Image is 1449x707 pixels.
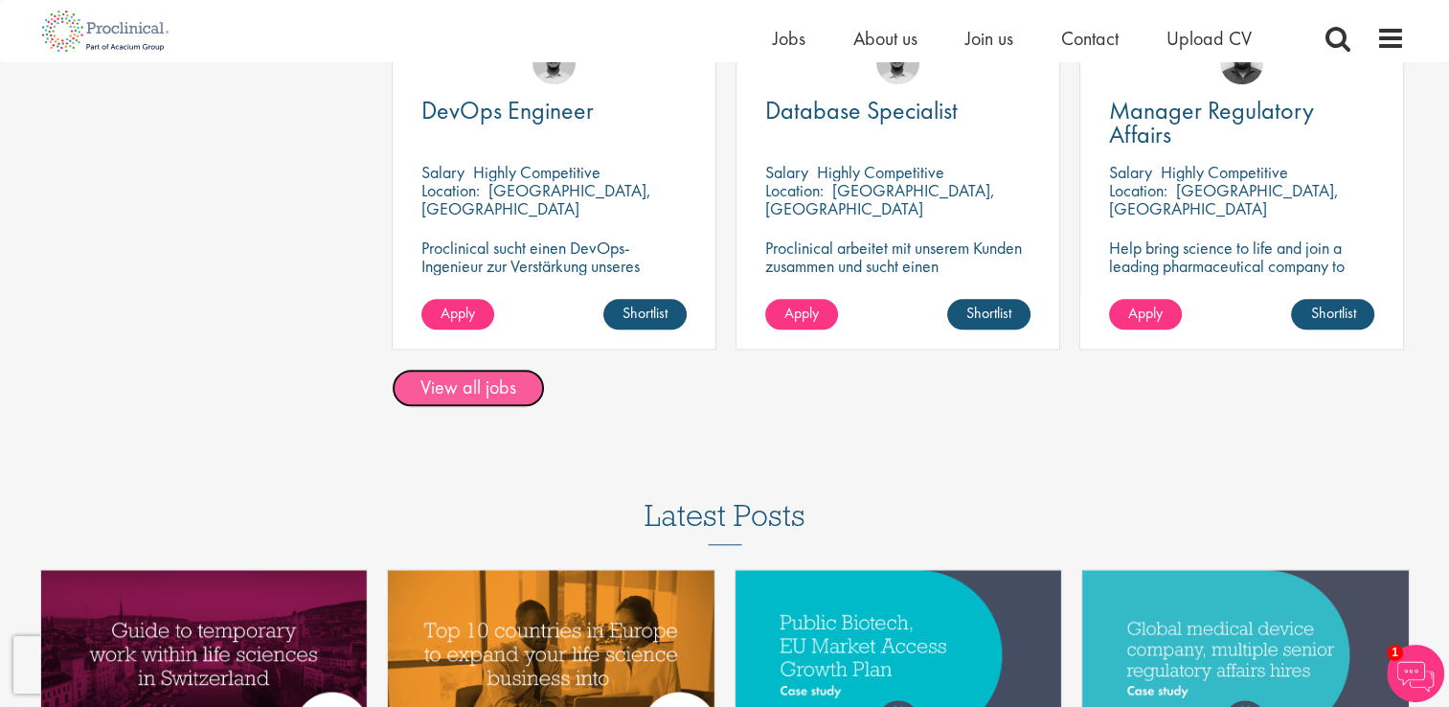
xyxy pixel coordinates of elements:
[13,636,259,694] iframe: reCAPTCHA
[421,94,594,126] span: DevOps Engineer
[421,299,494,330] a: Apply
[1109,161,1152,183] span: Salary
[817,161,944,183] p: Highly Competitive
[392,369,545,407] a: View all jobs
[765,94,958,126] span: Database Specialist
[1161,161,1288,183] p: Highly Competitive
[1166,26,1252,51] a: Upload CV
[532,41,576,84] img: Timothy Deschamps
[421,179,480,201] span: Location:
[1109,179,1339,219] p: [GEOGRAPHIC_DATA], [GEOGRAPHIC_DATA]
[765,239,1030,330] p: Proclinical arbeitet mit unserem Kunden zusammen und sucht einen Datenbankspezialisten zur Verstä...
[1220,41,1263,84] img: Ashley Bennett
[876,41,919,84] img: Timothy Deschamps
[1061,26,1119,51] a: Contact
[947,299,1030,330] a: Shortlist
[784,303,819,323] span: Apply
[765,161,808,183] span: Salary
[765,299,838,330] a: Apply
[853,26,917,51] a: About us
[421,161,464,183] span: Salary
[603,299,687,330] a: Shortlist
[965,26,1013,51] a: Join us
[1109,239,1374,330] p: Help bring science to life and join a leading pharmaceutical company to play a key role in delive...
[765,99,1030,123] a: Database Specialist
[1109,299,1182,330] a: Apply
[1387,645,1444,702] img: Chatbot
[421,99,687,123] a: DevOps Engineer
[1128,303,1163,323] span: Apply
[1387,645,1403,661] span: 1
[1109,179,1167,201] span: Location:
[1109,99,1374,147] a: Manager Regulatory Affairs
[473,161,600,183] p: Highly Competitive
[441,303,475,323] span: Apply
[1109,94,1314,150] span: Manager Regulatory Affairs
[773,26,805,51] a: Jobs
[645,499,805,545] h3: Latest Posts
[1291,299,1374,330] a: Shortlist
[765,179,824,201] span: Location:
[421,179,651,219] p: [GEOGRAPHIC_DATA], [GEOGRAPHIC_DATA]
[765,179,995,219] p: [GEOGRAPHIC_DATA], [GEOGRAPHIC_DATA]
[421,239,687,311] p: Proclinical sucht einen DevOps-Ingenieur zur Verstärkung unseres Kundenteams in [GEOGRAPHIC_DATA].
